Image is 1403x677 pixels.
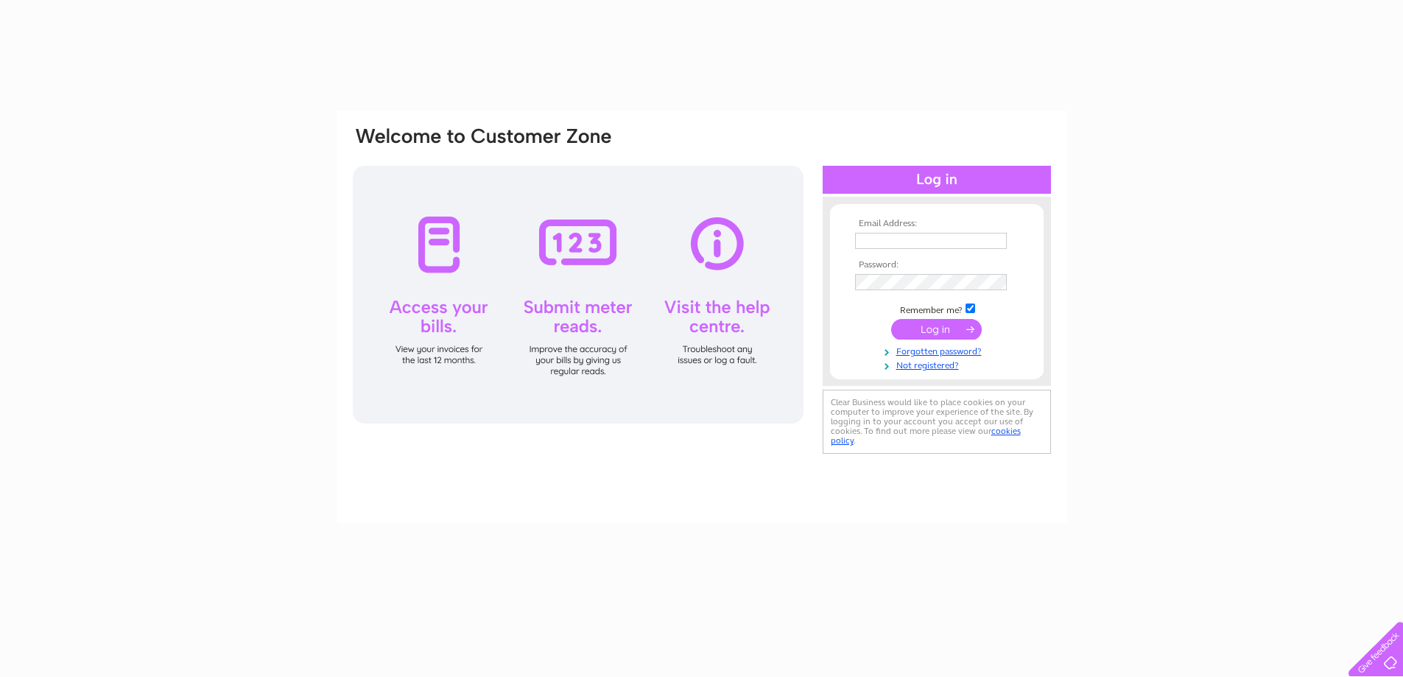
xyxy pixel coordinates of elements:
[891,319,982,340] input: Submit
[855,357,1022,371] a: Not registered?
[831,426,1021,446] a: cookies policy
[851,219,1022,229] th: Email Address:
[855,343,1022,357] a: Forgotten password?
[851,260,1022,270] th: Password:
[823,390,1051,454] div: Clear Business would like to place cookies on your computer to improve your experience of the sit...
[851,301,1022,316] td: Remember me?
